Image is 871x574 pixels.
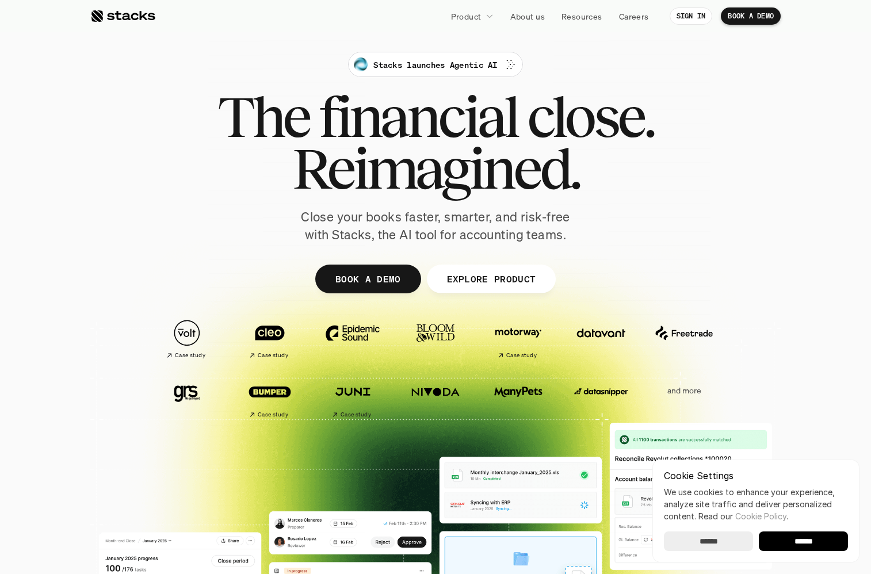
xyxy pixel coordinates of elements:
a: Case study [151,314,223,364]
span: Reimagined. [292,143,579,194]
a: Case study [234,314,305,364]
a: Resources [555,6,609,26]
p: Close your books faster, smarter, and risk-free with Stacks, the AI tool for accounting teams. [292,208,579,244]
p: BOOK A DEMO [335,270,401,287]
p: BOOK A DEMO [728,12,774,20]
p: Careers [619,10,649,22]
p: Stacks launches Agentic AI [373,59,497,71]
h2: Case study [341,411,371,418]
a: BOOK A DEMO [315,265,421,293]
a: Careers [612,6,656,26]
a: Privacy Policy [136,266,186,274]
a: BOOK A DEMO [721,7,781,25]
a: Case study [483,314,554,364]
h2: Case study [506,352,537,359]
span: The [217,91,309,143]
h2: Case study [175,352,205,359]
p: EXPLORE PRODUCT [446,270,536,287]
a: Case study [234,373,305,423]
a: Stacks launches Agentic AI [348,52,522,77]
a: About us [503,6,552,26]
span: Read our . [698,511,788,521]
p: About us [510,10,545,22]
span: financial [319,91,517,143]
a: Case study [317,373,388,423]
span: close. [527,91,654,143]
p: Resources [561,10,602,22]
a: Cookie Policy [735,511,786,521]
h2: Case study [258,352,288,359]
p: SIGN IN [677,12,706,20]
a: EXPLORE PRODUCT [426,265,556,293]
p: Product [451,10,482,22]
h2: Case study [258,411,288,418]
a: SIGN IN [670,7,713,25]
p: and more [648,386,720,396]
p: Cookie Settings [664,471,848,480]
p: We use cookies to enhance your experience, analyze site traffic and deliver personalized content. [664,486,848,522]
